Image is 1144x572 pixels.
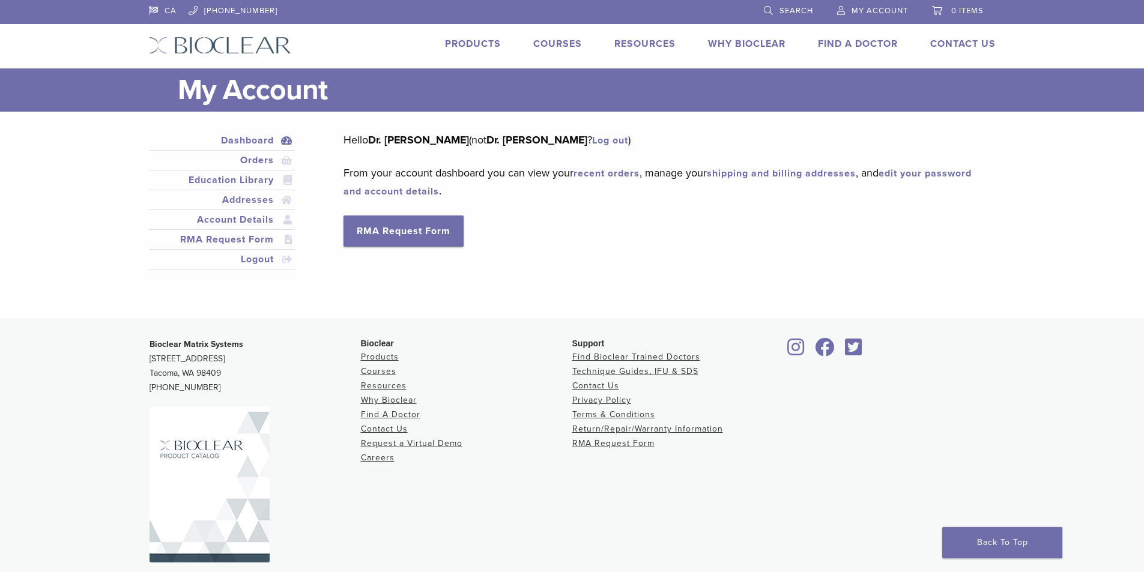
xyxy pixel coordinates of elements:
[818,38,898,50] a: Find A Doctor
[151,173,293,187] a: Education Library
[572,395,631,405] a: Privacy Policy
[592,134,628,146] a: Log out
[779,6,813,16] span: Search
[614,38,676,50] a: Resources
[572,339,605,348] span: Support
[151,133,293,148] a: Dashboard
[707,167,856,179] a: shipping and billing addresses
[344,131,977,149] p: Hello (not ? )
[361,395,417,405] a: Why Bioclear
[368,133,469,146] strong: Dr. [PERSON_NAME]
[151,252,293,266] a: Logout
[178,68,996,112] h1: My Account
[574,167,640,179] a: recent orders
[533,38,582,50] a: Courses
[708,38,785,50] a: Why Bioclear
[852,6,908,16] span: My Account
[784,345,809,357] a: Bioclear
[151,193,293,207] a: Addresses
[486,133,587,146] strong: Dr. [PERSON_NAME]
[811,345,839,357] a: Bioclear
[951,6,984,16] span: 0 items
[572,438,655,448] a: RMA Request Form
[150,339,243,349] strong: Bioclear Matrix Systems
[361,381,407,391] a: Resources
[361,438,462,448] a: Request a Virtual Demo
[361,366,396,376] a: Courses
[572,409,655,420] a: Terms & Conditions
[942,527,1062,558] a: Back To Top
[572,366,698,376] a: Technique Guides, IFU & SDS
[150,337,361,395] p: [STREET_ADDRESS] Tacoma, WA 98409 [PHONE_NUMBER]
[572,352,700,362] a: Find Bioclear Trained Doctors
[572,424,723,434] a: Return/Repair/Warranty Information
[930,38,996,50] a: Contact Us
[151,232,293,247] a: RMA Request Form
[149,37,291,54] img: Bioclear
[572,381,619,391] a: Contact Us
[361,352,399,362] a: Products
[151,212,293,227] a: Account Details
[344,164,977,200] p: From your account dashboard you can view your , manage your , and .
[445,38,501,50] a: Products
[841,345,867,357] a: Bioclear
[361,424,408,434] a: Contact Us
[149,131,295,284] nav: Account pages
[344,215,464,247] a: RMA Request Form
[151,153,293,167] a: Orders
[150,407,270,562] img: Bioclear
[361,453,395,463] a: Careers
[361,339,394,348] span: Bioclear
[361,409,420,420] a: Find A Doctor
